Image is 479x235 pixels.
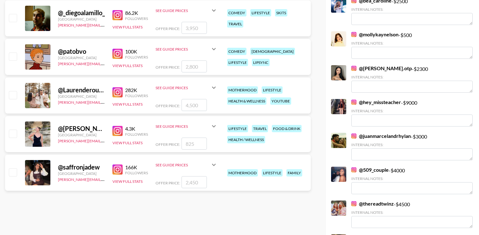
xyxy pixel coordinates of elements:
[156,8,210,13] div: See Guide Prices
[351,201,356,206] img: Instagram
[351,210,473,215] div: Internal Notes:
[58,99,152,105] a: [PERSON_NAME][EMAIL_ADDRESS][DOMAIN_NAME]
[182,176,207,188] input: 2,450
[351,142,473,147] div: Internal Notes:
[112,49,123,59] img: Instagram
[351,133,356,139] img: Instagram
[351,75,473,79] div: Internal Notes:
[58,9,105,17] div: @ _diegoalamillo_
[125,132,148,137] div: Followers
[125,16,148,21] div: Followers
[125,164,148,170] div: 166K
[351,133,411,139] a: @juanmarcelandrhylan
[351,32,356,37] img: Instagram
[351,31,399,38] a: @mollykaynelson
[182,99,207,111] input: 4,500
[272,125,302,132] div: food & drink
[351,201,394,207] a: @thereadtwinz
[112,126,123,136] img: Instagram
[252,59,270,66] div: lipsync
[270,97,291,105] div: youtube
[250,48,295,55] div: [DEMOGRAPHIC_DATA]
[125,10,148,16] div: 86.2K
[351,108,473,113] div: Internal Notes:
[112,25,143,29] button: View Full Stats
[351,167,356,172] img: Instagram
[125,48,148,55] div: 100K
[182,60,207,72] input: 2,800
[58,55,105,60] div: [GEOGRAPHIC_DATA]
[227,136,265,143] div: health / wellness
[58,17,105,22] div: [GEOGRAPHIC_DATA]
[351,7,473,12] div: Internal Notes:
[58,163,105,171] div: @ saffronjadew
[275,9,287,16] div: skits
[351,167,473,194] div: - $ 4000
[58,137,152,143] a: [PERSON_NAME][EMAIL_ADDRESS][DOMAIN_NAME]
[125,93,148,98] div: Followers
[227,20,243,28] div: travel
[351,100,356,105] img: Instagram
[351,41,473,46] div: Internal Notes:
[156,142,180,147] span: Offer Price:
[156,181,180,185] span: Offer Price:
[351,133,473,160] div: - $ 3000
[58,94,105,99] div: [GEOGRAPHIC_DATA]
[125,55,148,59] div: Followers
[156,26,180,31] span: Offer Price:
[156,103,180,108] span: Offer Price:
[58,22,152,28] a: [PERSON_NAME][EMAIL_ADDRESS][DOMAIN_NAME]
[227,169,258,176] div: motherhood
[227,125,248,132] div: lifestyle
[227,97,266,105] div: health & wellness
[262,86,283,94] div: lifestyle
[262,169,283,176] div: lifestyle
[351,65,473,93] div: - $ 2300
[156,47,210,52] div: See Guide Prices
[351,167,389,173] a: @509_couple
[112,179,143,184] button: View Full Stats
[182,22,207,34] input: 3,950
[156,157,218,172] div: See Guide Prices
[58,125,105,133] div: @ [PERSON_NAME]
[58,60,152,66] a: [PERSON_NAME][EMAIL_ADDRESS][DOMAIN_NAME]
[112,10,123,20] img: Instagram
[125,170,148,175] div: Followers
[112,87,123,97] img: Instagram
[351,201,473,228] div: - $ 4500
[112,102,143,107] button: View Full Stats
[125,126,148,132] div: 4.3K
[227,48,246,55] div: comedy
[125,87,148,93] div: 282K
[156,65,180,70] span: Offer Price:
[252,125,268,132] div: travel
[227,59,248,66] div: lifestyle
[58,47,105,55] div: @ patobvo
[351,176,473,181] div: Internal Notes:
[156,163,210,167] div: See Guide Prices
[58,86,105,94] div: @ Laurenderouennn
[351,31,473,59] div: - $ 500
[156,85,210,90] div: See Guide Prices
[182,138,207,150] input: 825
[351,99,401,105] a: @hey_missteacher
[58,171,105,176] div: [GEOGRAPHIC_DATA]
[351,99,473,127] div: - $ 9000
[286,169,302,176] div: family
[227,9,246,16] div: comedy
[227,86,258,94] div: motherhood
[156,41,218,57] div: See Guide Prices
[156,124,210,129] div: See Guide Prices
[351,66,356,71] img: Instagram
[156,80,218,95] div: See Guide Prices
[112,164,123,175] img: Instagram
[58,176,152,182] a: [PERSON_NAME][EMAIL_ADDRESS][DOMAIN_NAME]
[156,119,218,134] div: See Guide Prices
[112,140,143,145] button: View Full Stats
[351,65,412,71] a: @[PERSON_NAME].otp
[112,63,143,68] button: View Full Stats
[58,133,105,137] div: [GEOGRAPHIC_DATA]
[250,9,271,16] div: lifestyle
[156,3,218,18] div: See Guide Prices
